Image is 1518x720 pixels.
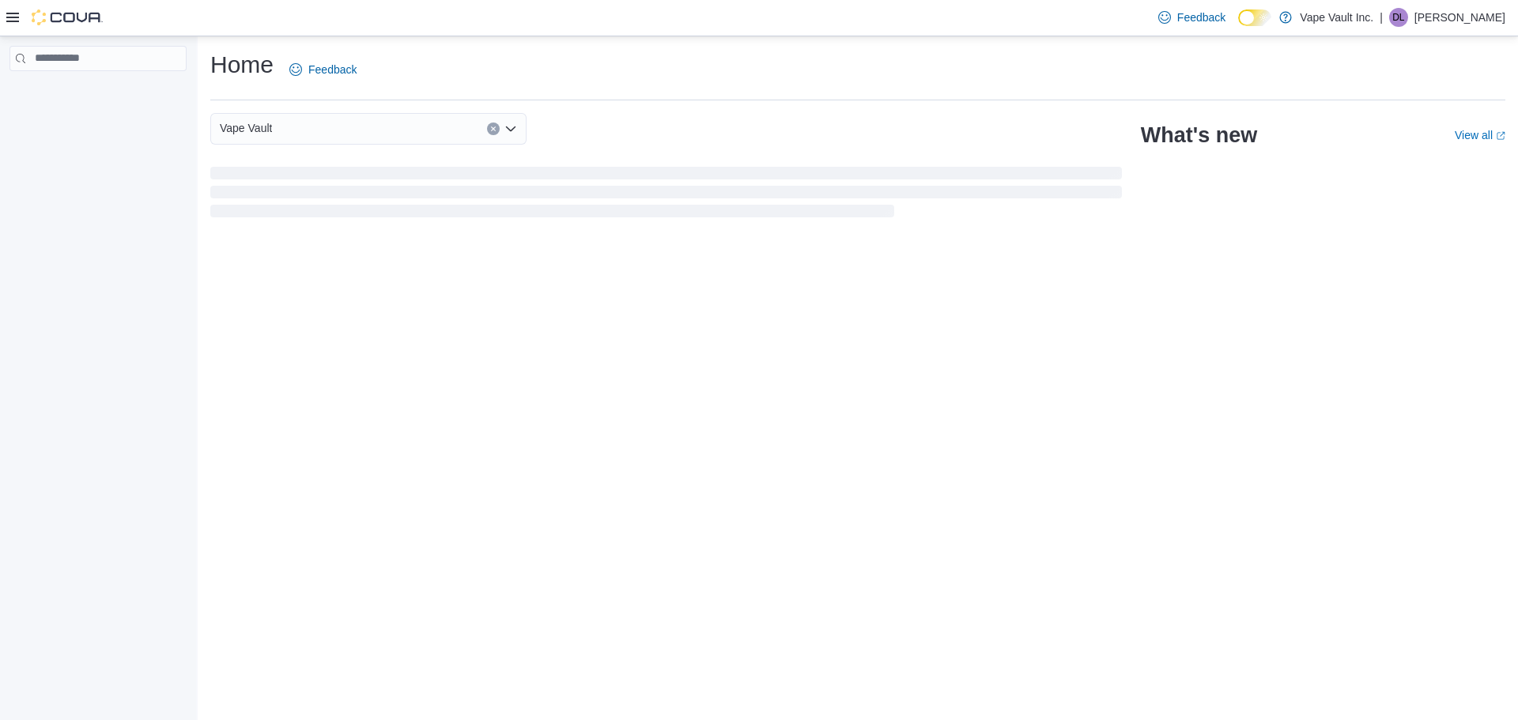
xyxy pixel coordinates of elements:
img: Cova [32,9,103,25]
p: Vape Vault Inc. [1300,8,1373,27]
a: Feedback [283,54,363,85]
div: Darren Lopes [1389,8,1408,27]
p: [PERSON_NAME] [1414,8,1505,27]
span: Feedback [1177,9,1225,25]
span: Loading [210,170,1122,221]
button: Open list of options [504,123,517,135]
span: Vape Vault [220,119,272,138]
p: | [1380,8,1383,27]
h2: What's new [1141,123,1257,148]
span: DL [1392,8,1404,27]
input: Dark Mode [1238,9,1271,26]
button: Clear input [487,123,500,135]
svg: External link [1496,131,1505,141]
a: Feedback [1152,2,1232,33]
a: View allExternal link [1455,129,1505,141]
span: Feedback [308,62,357,77]
nav: Complex example [9,74,187,112]
span: Dark Mode [1238,26,1239,27]
h1: Home [210,49,274,81]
